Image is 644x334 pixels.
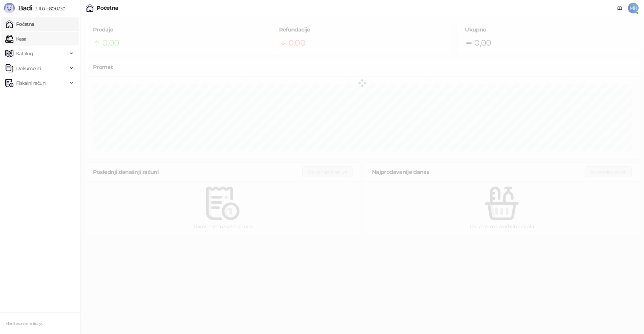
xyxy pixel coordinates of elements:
[614,3,625,13] a: Dokumentacija
[16,62,41,75] span: Dokumenti
[18,4,32,12] span: Badi
[16,47,33,60] span: Katalog
[5,32,26,46] a: Kasa
[16,76,46,90] span: Fiskalni računi
[5,321,43,326] small: Mediteraneo holidays
[4,3,15,13] img: Logo
[5,17,34,31] a: Početna
[97,5,118,11] div: Početna
[32,6,65,12] span: 3.11.0-b80b730
[628,3,639,13] span: MH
